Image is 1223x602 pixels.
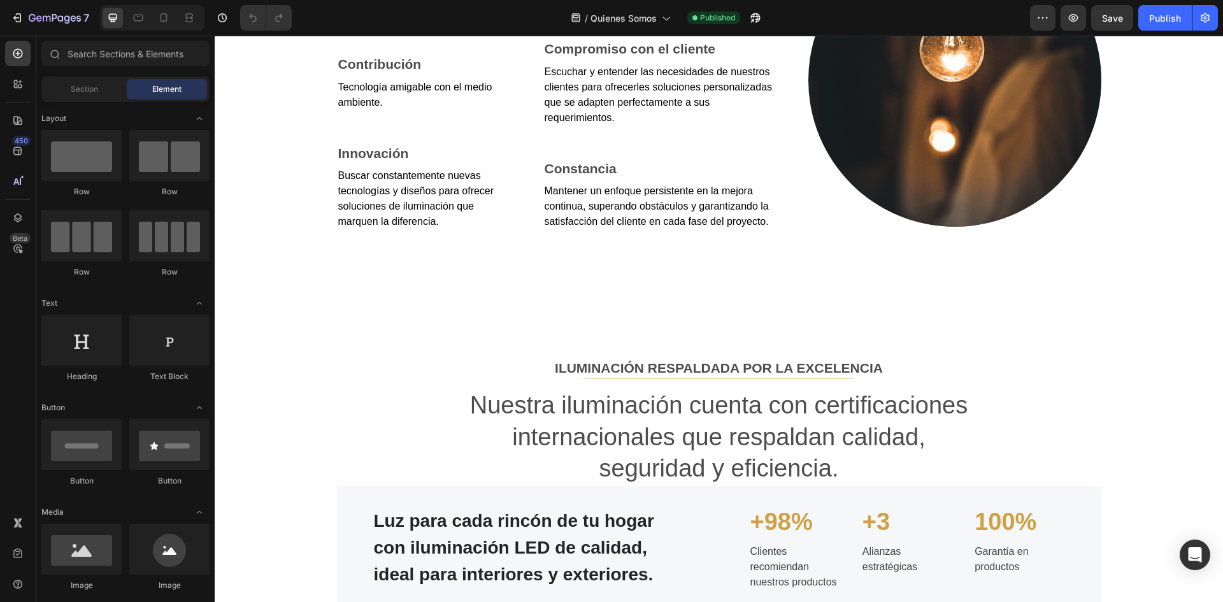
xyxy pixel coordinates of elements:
span: Text [41,297,57,309]
p: 7 [83,10,89,25]
p: Constancia [330,123,562,143]
span: Media [41,506,64,518]
div: Heading [41,371,122,382]
input: Search Sections & Elements [41,41,210,66]
span: Toggle open [189,502,210,522]
div: Image [129,580,210,591]
h2: Nuestra iluminación cuenta con certificaciones internacionales que respaldan calidad, seguridad y... [250,353,759,450]
h2: ILUMINACIÓN RESPALDADA POR LA EXCELENCIA [122,322,887,342]
img: Alt Image [710,450,887,577]
span: Quienes Somos [590,11,657,25]
img: Alt Image [514,450,691,577]
div: Image [41,580,122,591]
div: Button [129,475,210,487]
div: Text Block [129,371,210,382]
div: Open Intercom Messenger [1180,540,1210,570]
div: Row [129,186,210,197]
span: Button [41,402,65,413]
div: Undo/Redo [240,5,292,31]
span: Published [700,12,735,24]
span: Toggle open [189,398,210,418]
img: Alt Image [318,450,495,577]
span: Section [71,83,98,95]
button: Save [1091,5,1133,31]
div: Row [41,266,122,278]
span: Mantener un enfoque persistente en la mejora continua, superando obstáculos y garantizando la sat... [330,150,554,191]
iframe: Design area [215,36,1223,602]
div: Publish [1149,11,1181,25]
span: Toggle open [189,293,210,313]
div: Beta [10,233,31,243]
button: 7 [5,5,95,31]
span: Layout [41,113,66,124]
span: Element [152,83,182,95]
span: / [585,11,588,25]
img: Alt Image [122,450,299,577]
span: Toggle open [189,108,210,129]
div: Row [129,266,210,278]
div: Button [41,475,122,487]
div: 450 [12,136,31,146]
span: Save [1102,13,1123,24]
div: Row [41,186,122,197]
button: Publish [1138,5,1192,31]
